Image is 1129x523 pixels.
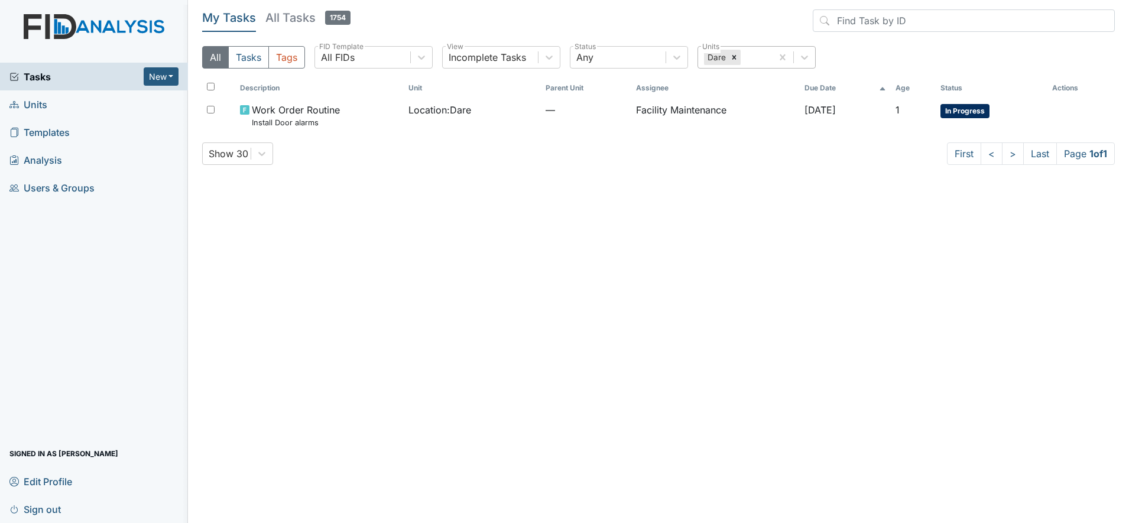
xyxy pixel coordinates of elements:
span: Page [1056,142,1115,165]
span: — [546,103,626,117]
td: Facility Maintenance [631,98,800,133]
h5: My Tasks [202,9,256,26]
div: Any [576,50,593,64]
input: Find Task by ID [813,9,1115,32]
span: [DATE] [804,104,836,116]
span: Work Order Routine Install Door alarms [252,103,340,128]
span: Edit Profile [9,472,72,490]
a: < [981,142,1003,165]
span: 1754 [325,11,351,25]
button: New [144,67,179,86]
th: Assignee [631,78,800,98]
div: Type filter [202,46,305,69]
th: Toggle SortBy [404,78,541,98]
span: Templates [9,123,70,141]
span: Signed in as [PERSON_NAME] [9,444,118,463]
th: Actions [1047,78,1107,98]
input: Toggle All Rows Selected [207,83,215,90]
th: Toggle SortBy [235,78,404,98]
a: Last [1023,142,1057,165]
span: Users & Groups [9,178,95,197]
th: Toggle SortBy [541,78,631,98]
strong: 1 of 1 [1089,148,1107,160]
h5: All Tasks [265,9,351,26]
span: Location : Dare [408,103,471,117]
div: Incomplete Tasks [449,50,526,64]
a: Tasks [9,70,144,84]
div: All FIDs [321,50,355,64]
span: 1 [896,104,900,116]
th: Toggle SortBy [800,78,891,98]
div: Show 30 [209,147,248,161]
nav: task-pagination [947,142,1115,165]
th: Toggle SortBy [891,78,936,98]
button: Tags [268,46,305,69]
th: Toggle SortBy [936,78,1047,98]
button: All [202,46,229,69]
a: First [947,142,981,165]
a: > [1002,142,1024,165]
span: Sign out [9,500,61,518]
span: Units [9,95,47,113]
div: Dare [704,50,728,65]
span: Analysis [9,151,62,169]
button: Tasks [228,46,269,69]
span: In Progress [940,104,990,118]
small: Install Door alarms [252,117,340,128]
